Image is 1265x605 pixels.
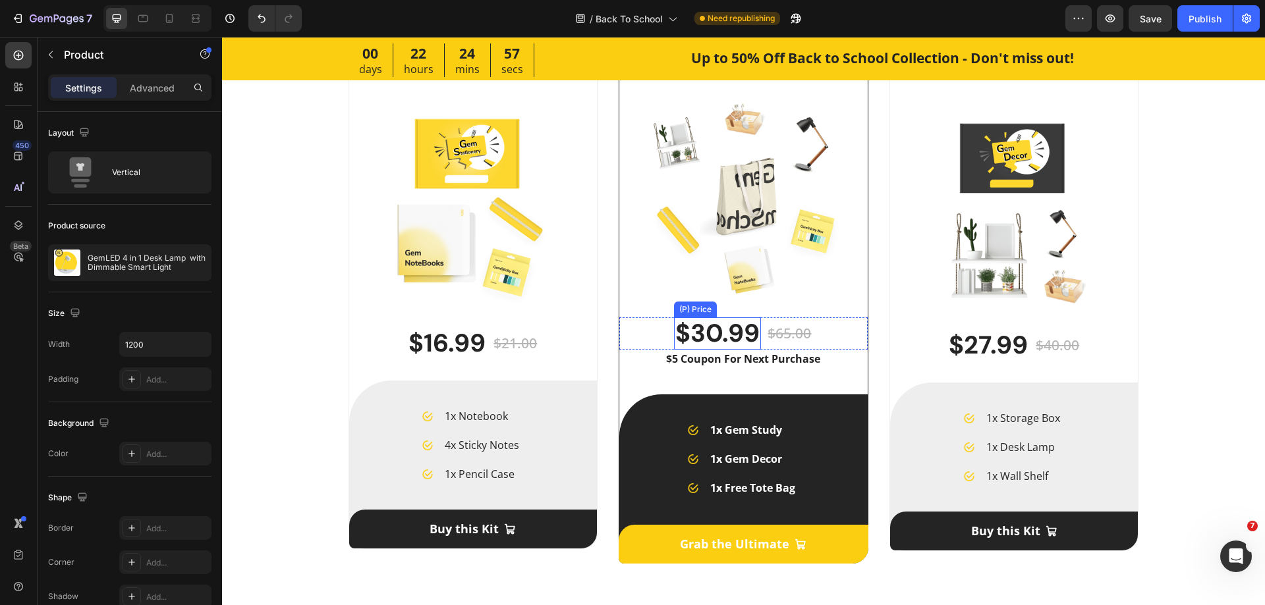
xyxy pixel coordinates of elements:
[1220,540,1252,572] iframe: Intercom live chat
[48,489,90,507] div: Shape
[742,377,752,386] img: Alt Image
[10,241,32,251] div: Beta
[54,250,80,276] img: product feature img
[64,47,176,63] p: Product
[488,414,576,430] p: 1x Gem Decor
[146,448,208,460] div: Add...
[65,81,102,95] p: Settings
[146,557,208,569] div: Add...
[399,314,644,330] p: $5 Coupon For Next Purchase
[127,473,376,512] button: Buy this Kit
[146,374,208,386] div: Add...
[668,475,916,513] button: Buy this Kit
[596,12,663,26] span: Back To School
[248,5,302,32] div: Undo/Redo
[120,332,211,356] input: Auto
[397,488,646,527] button: Grab the Ultimate
[590,12,593,26] span: /
[5,5,98,32] button: 7
[742,406,752,415] img: Alt Image
[466,417,476,427] img: Alt Image
[48,522,74,534] div: Border
[208,483,277,501] div: Buy this Kit
[146,591,208,603] div: Add...
[200,433,211,442] img: Alt Image
[48,305,83,323] div: Size
[48,220,105,232] div: Product source
[200,404,211,413] img: Alt Image
[48,591,78,602] div: Shadow
[130,81,175,95] p: Advanced
[48,415,112,433] div: Background
[48,556,74,568] div: Corner
[544,285,590,309] div: $65.00
[200,375,211,384] img: Alt Image
[270,295,316,319] div: $21.00
[223,429,300,445] p: 1x Pencil Case
[86,11,92,26] p: 7
[749,485,818,503] div: Buy this Kit
[466,446,476,456] img: Alt Image
[1189,12,1222,26] div: Publish
[764,402,841,418] p: 1x Desk Lamp
[48,373,78,385] div: Padding
[812,297,858,321] div: $40.00
[466,388,476,398] img: Alt Image
[1177,5,1233,32] button: Publish
[1129,5,1172,32] button: Save
[88,253,206,272] p: GemLED 4 in 1 Desk Lamp with Dimmable Smart Light
[458,498,567,516] div: Grab the Ultimate
[112,157,192,188] div: Vertical
[146,523,208,535] div: Add...
[1140,13,1162,24] span: Save
[48,124,92,142] div: Layout
[223,371,300,387] p: 1x Notebook
[742,434,752,444] img: Alt Image
[725,292,807,325] div: $27.99
[488,443,576,459] p: 1x Free Tote Bag
[764,431,841,447] p: 1x Wall Shelf
[764,373,841,389] p: 1x Storage Box
[222,37,1265,605] iframe: Design area
[48,448,69,460] div: Color
[455,267,492,278] div: (P) Price
[452,280,539,313] div: $30.99
[48,338,70,350] div: Width
[13,140,32,151] div: 450
[708,13,775,24] span: Need republishing
[488,385,576,401] p: 1x Gem Study
[223,400,300,416] p: 4x Sticky Notes
[1247,521,1258,531] span: 7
